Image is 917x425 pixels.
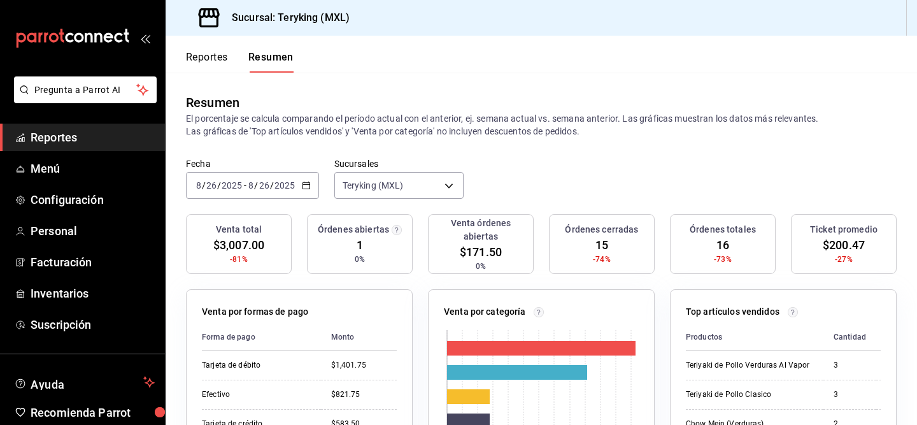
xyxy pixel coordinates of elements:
div: Teriyaki de Pollo Clasico [686,389,813,400]
span: Personal [31,222,155,240]
span: Ayuda [31,375,138,390]
input: -- [248,180,254,191]
span: / [217,180,221,191]
input: -- [206,180,217,191]
span: Suscripción [31,316,155,333]
div: navigation tabs [186,51,294,73]
span: 1 [357,236,363,254]
span: 0% [355,254,365,265]
span: $200.47 [823,236,865,254]
span: Inventarios [31,285,155,302]
h3: Órdenes abiertas [318,223,389,236]
h3: Sucursal: Teryking (MXL) [222,10,350,25]
input: -- [195,180,202,191]
p: Venta por formas de pago [202,305,308,319]
h3: Órdenes totales [690,223,756,236]
span: -27% [835,254,853,265]
th: Monto [876,324,916,351]
th: Monto [321,324,397,351]
button: open_drawer_menu [140,33,150,43]
div: Tarjeta de débito [202,360,311,371]
span: / [254,180,258,191]
span: 15 [595,236,608,254]
h3: Venta total [216,223,262,236]
span: 0% [476,261,486,272]
div: Efectivo [202,389,311,400]
span: Facturación [31,254,155,271]
div: Teriyaki de Pollo Verduras Al Vapor [686,360,813,371]
div: $1,401.75 [331,360,397,371]
span: / [270,180,274,191]
th: Productos [686,324,823,351]
label: Fecha [186,159,319,168]
th: Cantidad [823,324,876,351]
a: Pregunta a Parrot AI [9,92,157,106]
span: Menú [31,160,155,177]
span: - [244,180,246,191]
label: Sucursales [334,159,464,168]
span: / [202,180,206,191]
span: Configuración [31,191,155,208]
input: -- [259,180,270,191]
span: -81% [230,254,248,265]
span: Teryking (MXL) [343,179,404,192]
p: Venta por categoría [444,305,526,319]
div: $821.75 [331,389,397,400]
div: 3 [834,389,866,400]
span: -73% [714,254,732,265]
button: Reportes [186,51,228,73]
span: Recomienda Parrot [31,404,155,421]
p: El porcentaje se calcula comparando el período actual con el anterior, ej. semana actual vs. sema... [186,112,897,138]
input: ---- [221,180,243,191]
span: -74% [593,254,611,265]
span: $3,007.00 [213,236,264,254]
h3: Venta órdenes abiertas [434,217,528,243]
span: 16 [716,236,729,254]
input: ---- [274,180,295,191]
div: Resumen [186,93,239,112]
button: Pregunta a Parrot AI [14,76,157,103]
span: Reportes [31,129,155,146]
h3: Ticket promedio [810,223,878,236]
h3: Órdenes cerradas [565,223,638,236]
button: Resumen [248,51,294,73]
div: 3 [834,360,866,371]
span: Pregunta a Parrot AI [34,83,137,97]
p: Top artículos vendidos [686,305,779,319]
th: Forma de pago [202,324,321,351]
span: $171.50 [460,243,502,261]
